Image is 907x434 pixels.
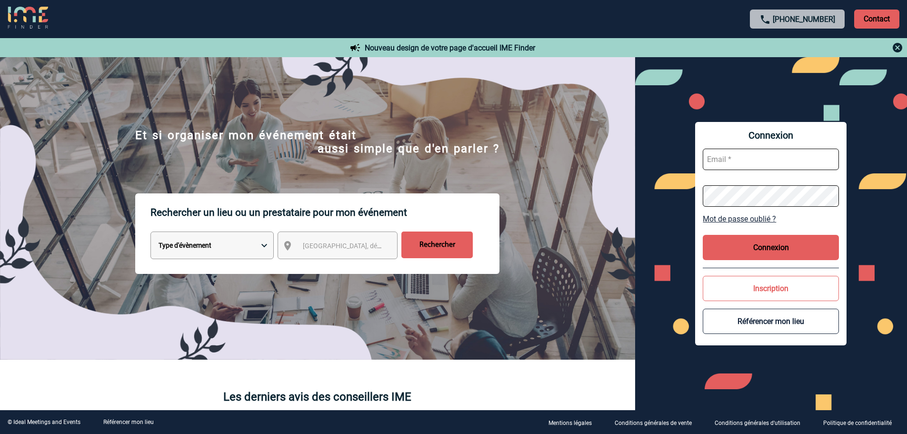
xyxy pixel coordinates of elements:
button: Connexion [703,235,839,260]
img: call-24-px.png [759,14,771,25]
a: Conditions générales d'utilisation [707,418,816,427]
a: Mot de passe oublié ? [703,214,839,223]
a: Politique de confidentialité [816,418,907,427]
p: Mentions légales [548,420,592,426]
p: Contact [854,10,899,29]
a: Conditions générales de vente [607,418,707,427]
button: Référencer mon lieu [703,309,839,334]
a: [PHONE_NUMBER] [773,15,835,24]
input: Email * [703,149,839,170]
p: Politique de confidentialité [823,420,892,426]
span: [GEOGRAPHIC_DATA], département, région... [303,242,435,250]
p: Rechercher un lieu ou un prestataire pour mon événement [150,193,499,232]
p: Conditions générales d'utilisation [715,420,800,426]
a: Référencer mon lieu [103,419,154,425]
button: Inscription [703,276,839,301]
input: Rechercher [401,232,473,258]
p: Conditions générales de vente [615,420,692,426]
div: © Ideal Meetings and Events [8,419,80,425]
a: Mentions légales [541,418,607,427]
span: Connexion [703,130,839,141]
